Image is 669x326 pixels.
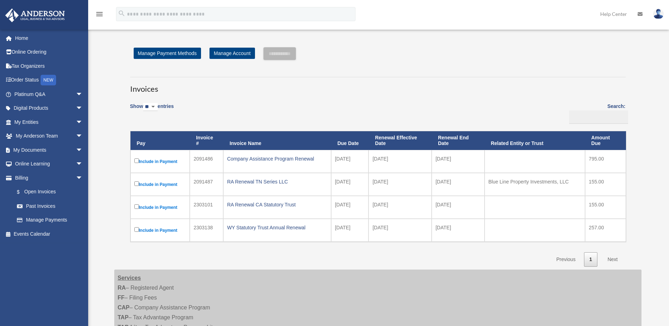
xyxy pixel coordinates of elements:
td: [DATE] [331,219,369,242]
label: Include in Payment [134,180,186,189]
th: Amount Due: activate to sort column ascending [585,131,626,150]
span: arrow_drop_down [76,101,90,116]
a: My Documentsarrow_drop_down [5,143,93,157]
a: Online Ordering [5,45,93,59]
td: [DATE] [331,173,369,196]
a: 1 [584,252,597,267]
td: 2303101 [190,196,223,219]
td: 2091486 [190,150,223,173]
h3: Invoices [130,77,626,95]
td: 257.00 [585,219,626,242]
td: [DATE] [331,150,369,173]
th: Renewal End Date: activate to sort column ascending [432,131,485,150]
a: Digital Productsarrow_drop_down [5,101,93,115]
span: arrow_drop_down [76,157,90,171]
label: Search: [567,102,626,124]
a: Manage Payment Methods [134,48,201,59]
span: $ [21,188,24,197]
div: NEW [41,75,56,85]
span: arrow_drop_down [76,129,90,144]
td: [DATE] [331,196,369,219]
input: Include in Payment [134,227,139,232]
img: Anderson Advisors Platinum Portal [3,8,67,22]
span: arrow_drop_down [76,143,90,157]
a: Past Invoices [10,199,90,213]
td: [DATE] [432,196,485,219]
a: Home [5,31,93,45]
strong: TAP [118,314,129,320]
strong: RA [118,285,126,291]
label: Include in Payment [134,203,186,212]
td: [DATE] [432,219,485,242]
input: Include in Payment [134,181,139,186]
input: Search: [569,110,628,124]
td: [DATE] [432,150,485,173]
input: Include in Payment [134,158,139,163]
label: Include in Payment [134,226,186,235]
td: [DATE] [369,150,432,173]
select: Showentries [143,103,158,111]
th: Renewal Effective Date: activate to sort column ascending [369,131,432,150]
input: Include in Payment [134,204,139,209]
a: Billingarrow_drop_down [5,171,90,185]
label: Include in Payment [134,157,186,166]
a: $Open Invoices [10,185,86,199]
th: Pay: activate to sort column descending [130,131,190,150]
span: arrow_drop_down [76,115,90,129]
strong: Services [118,275,141,281]
td: [DATE] [369,219,432,242]
label: Show entries [130,102,174,118]
a: Online Learningarrow_drop_down [5,157,93,171]
i: menu [95,10,104,18]
i: search [118,10,126,17]
a: menu [95,12,104,18]
td: 2303138 [190,219,223,242]
div: RA Renewal CA Statutory Trust [227,200,327,210]
td: [DATE] [369,196,432,219]
div: Company Assistance Program Renewal [227,154,327,164]
a: Order StatusNEW [5,73,93,87]
strong: CAP [118,304,130,310]
td: 155.00 [585,196,626,219]
td: [DATE] [369,173,432,196]
span: arrow_drop_down [76,87,90,102]
td: 795.00 [585,150,626,173]
div: WY Statutory Trust Annual Renewal [227,223,327,233]
th: Due Date: activate to sort column ascending [331,131,369,150]
a: Manage Payments [10,213,90,227]
td: Blue Line Property Investments, LLC [485,173,585,196]
a: My Anderson Teamarrow_drop_down [5,129,93,143]
a: Tax Organizers [5,59,93,73]
a: Manage Account [209,48,255,59]
a: Platinum Q&Aarrow_drop_down [5,87,93,101]
a: Next [602,252,623,267]
td: 2091487 [190,173,223,196]
th: Invoice Name: activate to sort column ascending [223,131,331,150]
img: User Pic [653,9,664,19]
a: My Entitiesarrow_drop_down [5,115,93,129]
a: Previous [551,252,580,267]
a: Events Calendar [5,227,93,241]
span: arrow_drop_down [76,171,90,185]
div: RA Renewal TN Series LLC [227,177,327,187]
th: Related Entity or Trust: activate to sort column ascending [485,131,585,150]
td: [DATE] [432,173,485,196]
th: Invoice #: activate to sort column ascending [190,131,223,150]
td: 155.00 [585,173,626,196]
strong: FF [118,295,125,301]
